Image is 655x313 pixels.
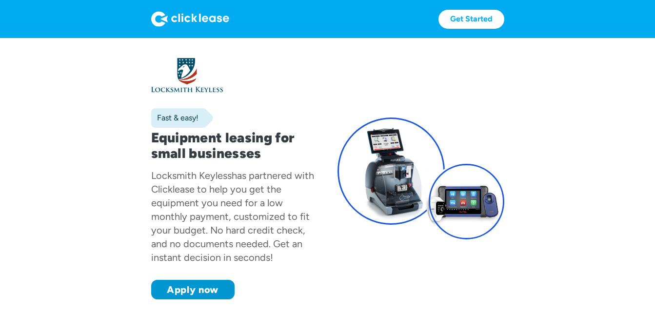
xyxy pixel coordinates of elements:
[151,280,235,299] a: Apply now
[151,130,318,161] h1: Equipment leasing for small businesses
[438,10,504,29] a: Get Started
[151,11,229,27] img: Logo
[151,170,232,181] div: Locksmith Keyless
[151,113,198,123] div: Fast & easy!
[151,170,314,263] div: has partnered with Clicklease to help you get the equipment you need for a low monthly payment, c...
